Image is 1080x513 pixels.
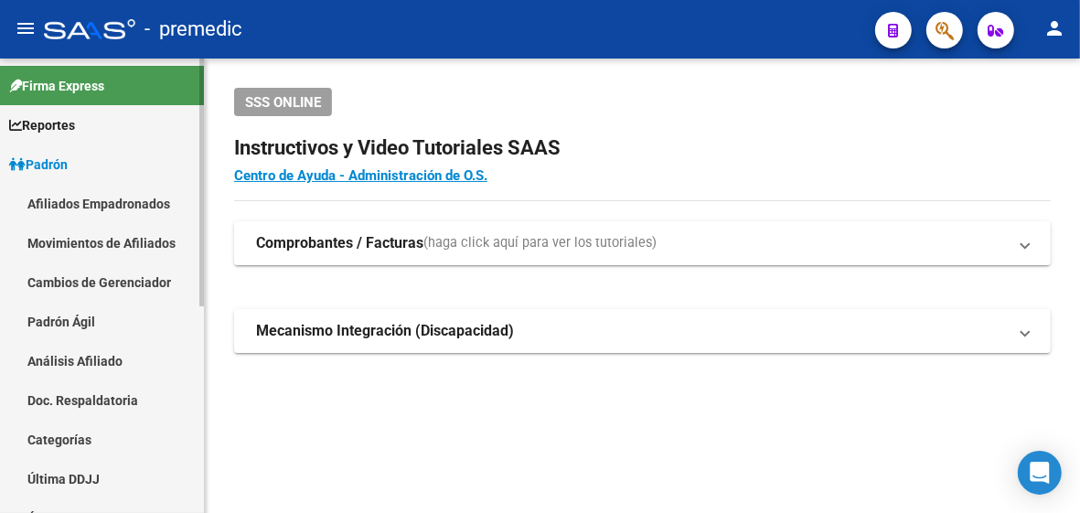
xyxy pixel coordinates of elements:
button: SSS ONLINE [234,88,332,116]
mat-icon: person [1043,17,1065,39]
span: Firma Express [9,76,104,96]
mat-expansion-panel-header: Mecanismo Integración (Discapacidad) [234,309,1051,353]
strong: Mecanismo Integración (Discapacidad) [256,321,514,341]
strong: Comprobantes / Facturas [256,233,423,253]
span: Padrón [9,155,68,175]
span: - premedic [144,9,242,49]
span: Reportes [9,115,75,135]
span: (haga click aquí para ver los tutoriales) [423,233,657,253]
h2: Instructivos y Video Tutoriales SAAS [234,131,1051,166]
a: Centro de Ayuda - Administración de O.S. [234,167,487,184]
span: SSS ONLINE [245,94,321,111]
div: Open Intercom Messenger [1018,451,1062,495]
mat-icon: menu [15,17,37,39]
mat-expansion-panel-header: Comprobantes / Facturas(haga click aquí para ver los tutoriales) [234,221,1051,265]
